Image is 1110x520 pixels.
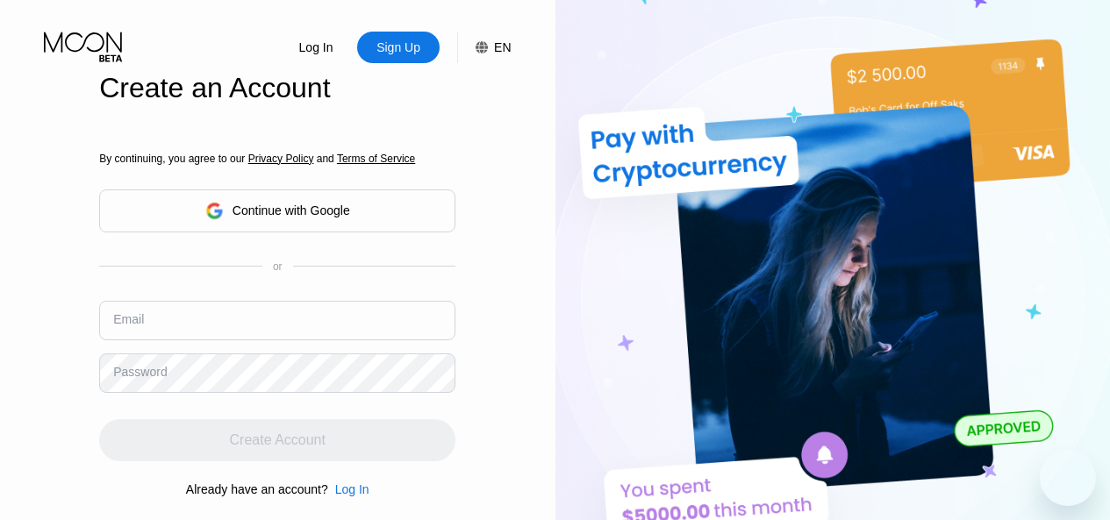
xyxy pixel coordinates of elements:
span: Terms of Service [337,153,415,165]
div: Already have an account? [186,482,328,496]
div: Log In [328,482,369,496]
div: EN [457,32,511,63]
div: Sign Up [375,39,422,56]
div: By continuing, you agree to our [99,153,455,165]
div: Log In [335,482,369,496]
div: Log In [297,39,335,56]
div: Continue with Google [99,189,455,232]
div: Email [113,312,144,326]
div: Sign Up [357,32,440,63]
div: Create an Account [99,72,455,104]
div: EN [494,40,511,54]
span: and [313,153,337,165]
div: Password [113,365,167,379]
span: Privacy Policy [248,153,314,165]
div: or [273,260,283,273]
iframe: Button to launch messaging window [1040,450,1096,506]
div: Continue with Google [233,203,350,217]
div: Log In [275,32,357,63]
